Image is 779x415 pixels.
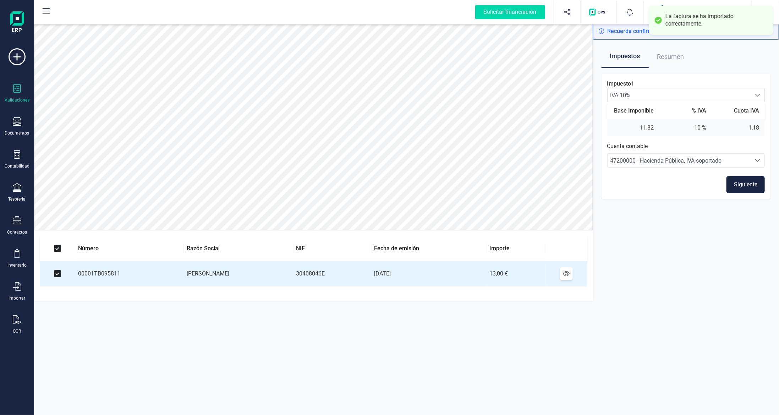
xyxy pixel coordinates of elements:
td: 10 % [660,124,712,131]
span: Recuerda confirmar que todos los importes son correctos [608,27,754,36]
th: Base Imponible [607,107,660,114]
td: 00001TB095811 [75,261,184,286]
div: Importar [9,295,26,301]
div: Solicitar financiación [475,5,545,19]
div: La factura se ha importado correctamente. [665,13,768,28]
span: Impuestos [610,45,640,67]
div: Seleccionar tipo de iva [751,88,764,102]
img: Logo Finanedi [10,11,24,34]
div: Documentos [5,130,29,136]
div: Contactos [7,229,27,235]
td: 30408046E [294,261,372,286]
td: 1,18 [712,124,765,131]
div: Inventario [7,262,27,268]
span: IVA 10% [608,88,751,102]
th: NIF [294,236,372,261]
div: OCR [13,328,21,334]
button: Logo de OPS [585,1,612,23]
th: Cuota IVA [712,107,765,114]
div: Validaciones [5,97,29,103]
p: Impuesto 1 [607,80,765,88]
th: Número [75,236,184,261]
img: DA [655,4,671,20]
td: 13,00 € [487,261,545,286]
th: Fecha de emisión [372,236,487,261]
div: Tesorería [9,196,26,202]
button: Solicitar financiación [467,1,554,23]
div: Contabilidad [5,163,29,169]
button: Siguiente [726,176,765,193]
td: [PERSON_NAME] [184,261,293,286]
button: DA[PERSON_NAME][PERSON_NAME] [652,1,743,23]
td: [DATE] [372,261,487,286]
div: Seleccione una cuenta [751,154,764,167]
td: 11,82 [607,124,660,131]
th: Razón Social [184,236,293,261]
th: % IVA [660,107,712,114]
th: Importe [487,236,545,261]
p: Cuenta contable [607,142,765,151]
span: 47200000 - Hacienda Pública, IVA soportado [610,157,722,164]
span: Resumen [657,45,684,68]
img: Logo de OPS [589,9,608,16]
